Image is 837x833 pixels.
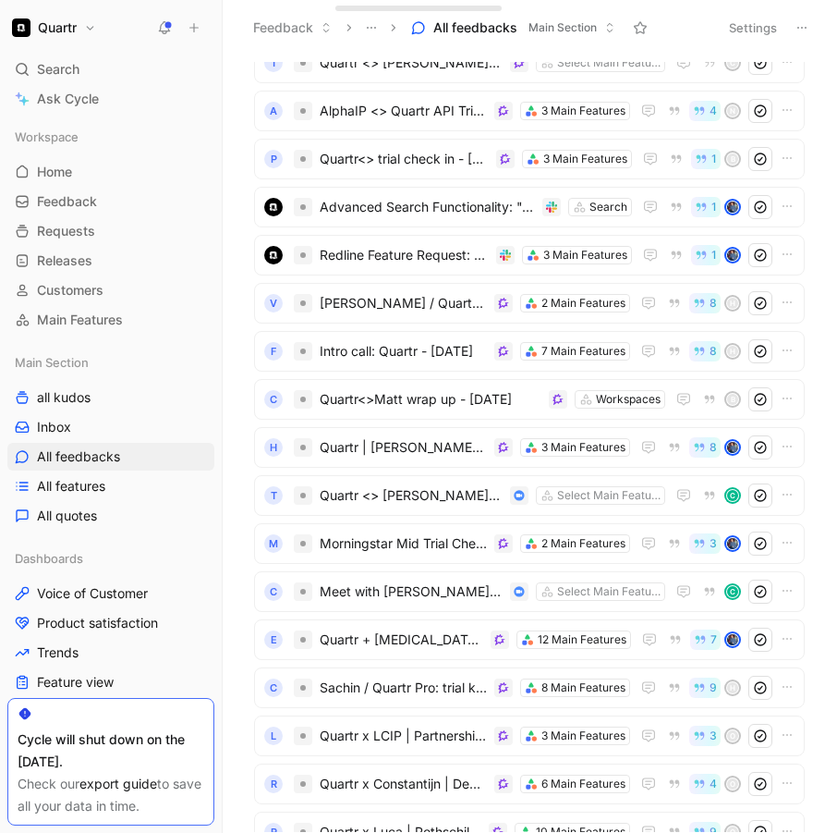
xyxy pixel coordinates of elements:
span: Morningstar Mid Trial Check in - [DATE] [320,533,487,555]
div: 3 Main Features [543,246,627,264]
a: TQuartr <> [PERSON_NAME] / Catch-Up - [DATE]Select Main FeaturesC [254,475,805,516]
div: C [264,582,283,601]
div: Select Main Features [557,54,661,72]
span: [PERSON_NAME] / Quartr: trial discussion - [DATE] [320,292,487,314]
div: 3 Main Features [541,727,625,745]
div: 12 Main Features [538,631,626,649]
span: Workspace [15,128,79,146]
span: Trends [37,643,79,662]
span: Requests [37,222,95,240]
span: All features [37,477,105,496]
div: Main Section [7,349,214,376]
a: All features [7,472,214,500]
button: QuartrQuartr [7,15,101,41]
button: Feedback [245,14,340,42]
span: Search [37,58,79,80]
span: 8 [710,298,717,309]
a: Feature view [7,668,214,696]
span: Ask Cycle [37,88,99,110]
span: 8 [710,442,717,453]
div: C [264,390,283,409]
a: PQuartr<> trial check in - [DATE]3 Main Features1B [254,139,805,179]
span: Quartr <> [PERSON_NAME] / Catch-Up - [DATE] [320,52,503,74]
span: Intro call: Quartr - [DATE] [320,340,487,362]
img: avatar [726,441,739,454]
span: Meet with [PERSON_NAME] - [DATE] [320,581,503,603]
span: Main Section [15,353,89,372]
a: EQuartr + [MEDICAL_DATA] Trial Kickoff - [DATE]12 Main Features7avatar [254,619,805,660]
a: All feedbacks [7,443,214,471]
span: 9 [710,682,717,693]
span: 8 [710,346,717,357]
div: O [726,778,739,790]
span: 7 [710,634,717,645]
div: C [264,679,283,697]
div: 3 Main Features [541,102,625,120]
div: Workspace [7,123,214,151]
div: H [726,345,739,358]
div: Search [589,198,627,216]
div: 3 Main Features [543,150,627,168]
div: 3 Main Features [541,438,625,457]
img: Quartr [12,18,30,37]
div: E [264,631,283,649]
a: export guide [79,776,157,791]
div: P [264,150,283,168]
a: V[PERSON_NAME] / Quartr: trial discussion - [DATE]2 Main Features8H [254,283,805,324]
a: all kudos [7,384,214,411]
span: AlphaIP <> Quartr API Trial Kick Off - [DATE] [320,100,487,122]
img: avatar [726,201,739,214]
img: logo [264,198,283,216]
div: V [264,294,283,312]
div: Dashboards [7,545,214,572]
span: 1 [711,250,717,261]
div: B [726,153,739,165]
span: Home [37,163,72,181]
span: All feedbacks [37,447,120,466]
div: 2 Main Features [541,294,625,312]
a: Feedback [7,188,214,215]
a: Product satisfaction [7,609,214,637]
span: Quartr | [PERSON_NAME] Partners - [DATE] [320,436,487,459]
a: MMorningstar Mid Trial Check in - [DATE]2 Main Features3avatar [254,523,805,564]
a: AAlphaIP <> Quartr API Trial Kick Off - [DATE]3 Main Features4N [254,91,805,131]
span: Product satisfaction [37,614,158,632]
img: avatar [726,249,739,262]
button: All feedbacksMain Section [403,14,624,42]
span: Releases [37,251,92,270]
img: avatar [726,537,739,550]
div: H [726,681,739,694]
div: C [726,585,739,598]
span: 4 [710,105,717,116]
span: 3 [710,538,717,549]
div: Search [7,55,214,83]
span: Main Features [37,311,123,329]
div: A [264,102,283,120]
a: Voice of Customer [7,580,214,607]
button: 1 [691,149,721,169]
button: 7 [690,630,721,650]
div: 6 Main Features [541,775,625,793]
div: M [264,534,283,553]
a: Trends [7,639,214,667]
span: All feedbacks [433,18,517,37]
span: Quartr + [MEDICAL_DATA] Trial Kickoff - [DATE] [320,629,483,651]
a: Customers [7,276,214,304]
span: Feedback [37,192,97,211]
div: Select Main Features [557,486,661,505]
div: O [726,729,739,742]
a: Ask Cycle [7,85,214,113]
span: Quartr<>Matt wrap up - [DATE] [320,388,541,410]
img: logo [264,246,283,264]
a: RQuartr x Constantijn | Demo - [DATE]6 Main Features4O [254,764,805,804]
h1: Quartr [38,19,77,36]
div: R [264,775,283,793]
span: Quartr x Constantijn | Demo - [DATE] [320,773,487,795]
span: Quartr <> [PERSON_NAME] / Catch-Up - [DATE] [320,484,503,507]
span: All quotes [37,507,97,525]
a: logoAdvanced Search Functionality: "And/Or" Search CapabilitySearch1avatar [254,187,805,227]
button: 9 [689,678,721,698]
button: 8 [689,437,721,458]
a: CSachin / Quartr Pro: trial kickoff - [DATE]8 Main Features9H [254,668,805,708]
div: 7 Main Features [541,342,625,361]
